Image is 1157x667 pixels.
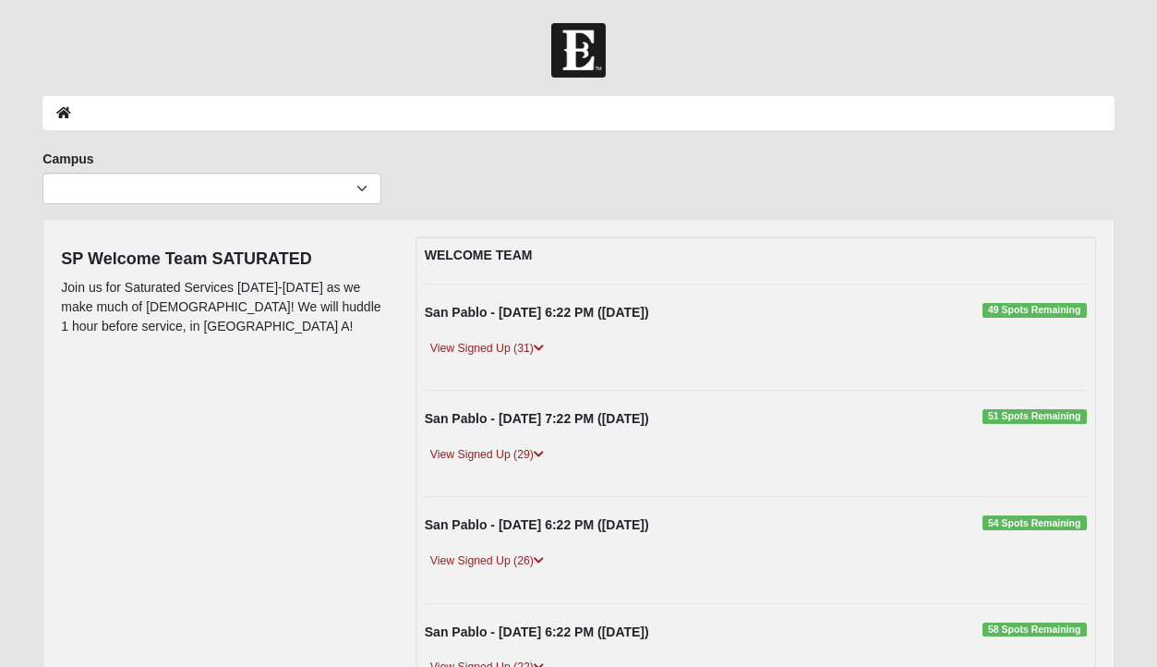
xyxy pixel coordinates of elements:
strong: San Pablo - [DATE] 6:22 PM ([DATE]) [425,305,649,320]
p: Join us for Saturated Services [DATE]-[DATE] as we make much of [DEMOGRAPHIC_DATA]! We will huddl... [61,278,387,336]
span: 58 Spots Remaining [982,623,1087,637]
a: View Signed Up (31) [425,339,549,358]
img: Church of Eleven22 Logo [551,23,606,78]
span: 51 Spots Remaining [982,409,1087,424]
strong: WELCOME TEAM [425,248,533,262]
a: View Signed Up (26) [425,552,549,571]
strong: San Pablo - [DATE] 7:22 PM ([DATE]) [425,411,649,426]
span: 54 Spots Remaining [982,515,1087,530]
label: Campus [42,150,93,168]
a: View Signed Up (29) [425,445,549,465]
h4: SP Welcome Team SATURATED [61,249,387,270]
strong: San Pablo - [DATE] 6:22 PM ([DATE]) [425,517,649,532]
span: 49 Spots Remaining [982,303,1087,318]
strong: San Pablo - [DATE] 6:22 PM ([DATE]) [425,625,649,639]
